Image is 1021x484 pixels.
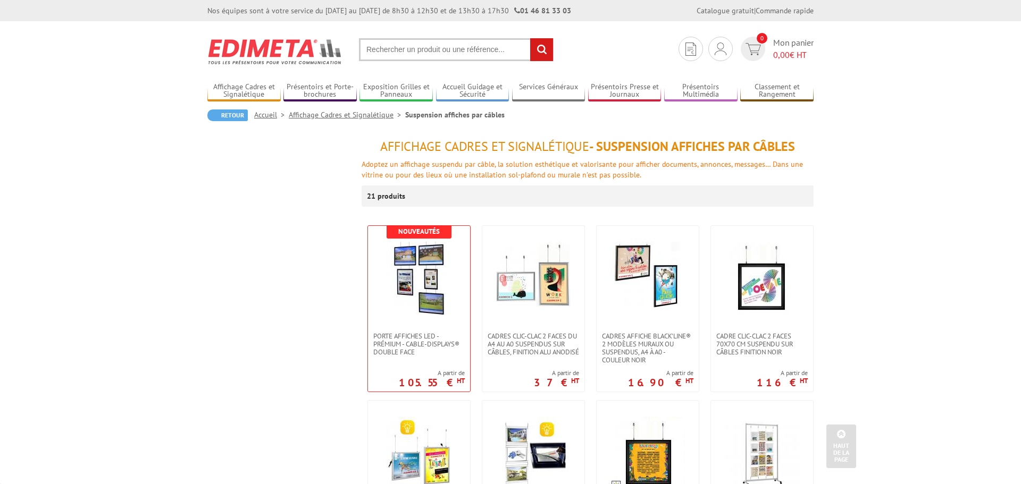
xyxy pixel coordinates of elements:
h1: - Suspension affiches par câbles [362,140,814,154]
img: Cadres affiche Black’Line® 2 modèles muraux ou suspendus, A4 à A0 - couleur noir [610,242,685,316]
span: A partir de [757,369,808,377]
sup: HT [457,376,465,385]
a: Affichage Cadres et Signalétique [289,110,405,120]
img: devis rapide [715,43,726,55]
p: 16.90 € [628,379,693,386]
a: Services Généraux [512,82,585,100]
span: 0,00 [773,49,790,60]
a: Cadre Clic-Clac 2 faces 70x70 cm suspendu sur câbles finition noir [711,332,813,356]
span: Mon panier [773,37,814,61]
span: A partir de [534,369,579,377]
input: Rechercher un produit ou une référence... [359,38,554,61]
a: Exposition Grilles et Panneaux [359,82,433,100]
span: A partir de [628,369,693,377]
img: devis rapide [746,43,761,55]
span: € HT [773,49,814,61]
sup: HT [800,376,808,385]
font: Adoptez un affichage suspendu par câble, la solution esthétique et valorisante pour afficher docu... [362,159,803,180]
span: Porte Affiches LED - Prémium - Cable-Displays® Double face [373,332,465,356]
img: Cadres Clic-Clac 2 faces du A4 au A0 suspendus sur câbles, finition alu anodisé [496,242,571,316]
p: 116 € [757,379,808,386]
span: Cadres Clic-Clac 2 faces du A4 au A0 suspendus sur câbles, finition alu anodisé [488,332,579,356]
a: Présentoirs Presse et Journaux [588,82,662,100]
a: Présentoirs Multimédia [664,82,738,100]
p: 21 produits [367,185,407,207]
input: rechercher [530,38,553,61]
a: Porte Affiches LED - Prémium - Cable-Displays® Double face [368,332,470,356]
a: Commande rapide [756,6,814,15]
a: Affichage Cadres et Signalétique [207,82,281,100]
a: Classement et Rangement [740,82,814,100]
a: Accueil [254,110,289,120]
img: Porte Affiches LED - Prémium - Cable-Displays® Double face [382,242,456,316]
a: Présentoirs et Porte-brochures [283,82,357,100]
a: Haut de la page [826,424,856,468]
img: devis rapide [685,43,696,56]
li: Suspension affiches par câbles [405,109,505,120]
a: devis rapide 0 Mon panier 0,00€ HT [738,37,814,61]
a: Cadres Clic-Clac 2 faces du A4 au A0 suspendus sur câbles, finition alu anodisé [482,332,584,356]
p: 37 € [534,379,579,386]
img: Edimeta [207,32,343,71]
span: 0 [757,33,767,44]
a: Catalogue gratuit [697,6,754,15]
span: Cadre Clic-Clac 2 faces 70x70 cm suspendu sur câbles finition noir [716,332,808,356]
span: A partir de [399,369,465,377]
b: Nouveautés [398,227,440,236]
strong: 01 46 81 33 03 [514,6,571,15]
a: Retour [207,109,248,121]
sup: HT [685,376,693,385]
a: Cadres affiche Black’Line® 2 modèles muraux ou suspendus, A4 à A0 - couleur noir [597,332,699,364]
p: 105.55 € [399,379,465,386]
div: Nos équipes sont à votre service du [DATE] au [DATE] de 8h30 à 12h30 et de 13h30 à 17h30 [207,5,571,16]
span: Affichage Cadres et Signalétique [380,138,589,155]
a: Accueil Guidage et Sécurité [436,82,509,100]
span: Cadres affiche Black’Line® 2 modèles muraux ou suspendus, A4 à A0 - couleur noir [602,332,693,364]
sup: HT [571,376,579,385]
img: Cadre Clic-Clac 2 faces 70x70 cm suspendu sur câbles finition noir [725,242,799,316]
div: | [697,5,814,16]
